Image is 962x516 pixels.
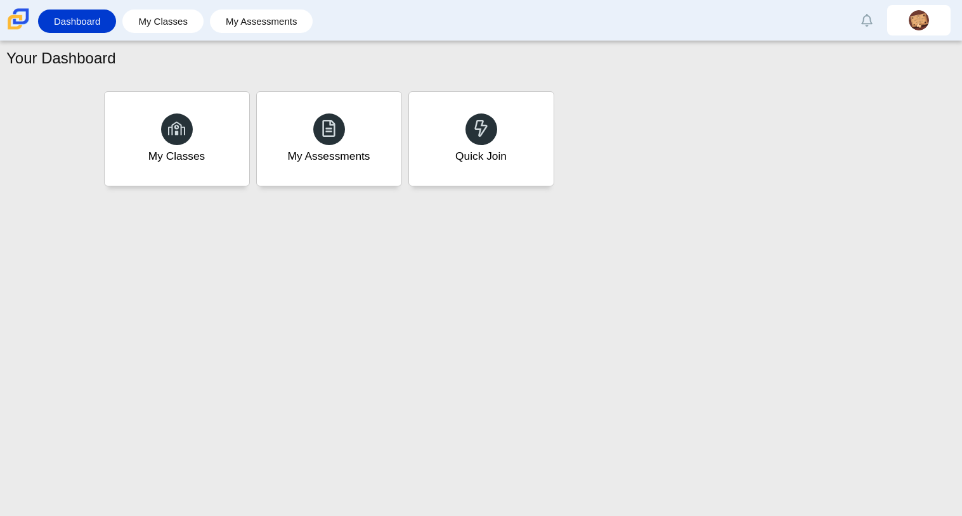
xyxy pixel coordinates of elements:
a: horacio.gomez.VC20zv [887,5,951,35]
a: My Classes [129,10,197,33]
a: Alerts [853,6,881,34]
a: My Assessments [256,91,402,186]
a: My Assessments [216,10,307,33]
div: My Classes [148,148,205,164]
img: Carmen School of Science & Technology [5,6,32,32]
h1: Your Dashboard [6,48,116,69]
div: Quick Join [455,148,507,164]
a: My Classes [104,91,250,186]
img: horacio.gomez.VC20zv [909,10,929,30]
div: My Assessments [288,148,370,164]
a: Quick Join [408,91,554,186]
a: Dashboard [44,10,110,33]
a: Carmen School of Science & Technology [5,23,32,34]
